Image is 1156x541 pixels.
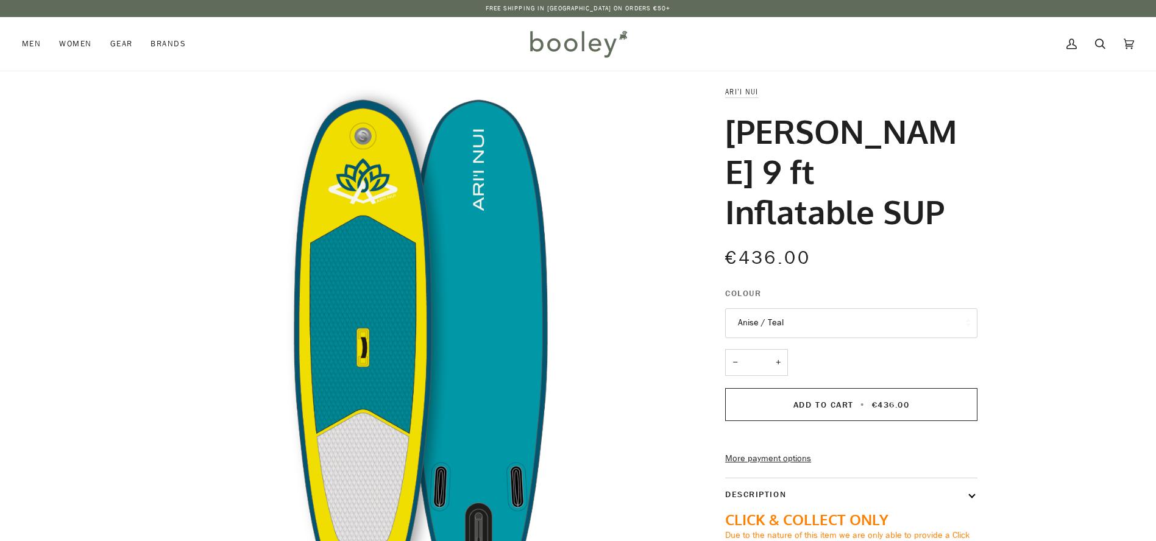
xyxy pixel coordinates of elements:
[22,17,50,71] a: Men
[725,452,977,465] a: More payment options
[725,246,810,270] span: €436.00
[725,349,745,377] button: −
[725,388,977,421] button: Add to Cart • €436.00
[141,17,195,71] a: Brands
[725,111,968,232] h1: [PERSON_NAME] 9 ft Inflatable SUP
[725,349,788,377] input: Quantity
[101,17,142,71] a: Gear
[725,478,977,511] button: Description
[725,87,758,97] a: ARI’I NUI
[857,399,868,411] span: •
[50,17,101,71] a: Women
[872,399,910,411] span: €436.00
[793,399,854,411] span: Add to Cart
[486,4,671,13] p: Free Shipping in [GEOGRAPHIC_DATA] on Orders €50+
[725,308,977,338] button: Anise / Teal
[725,510,888,529] span: CLICK & COLLECT ONLY
[110,38,133,50] span: Gear
[59,38,91,50] span: Women
[151,38,186,50] span: Brands
[768,349,788,377] button: +
[725,287,761,300] span: Colour
[525,26,631,62] img: Booley
[22,38,41,50] span: Men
